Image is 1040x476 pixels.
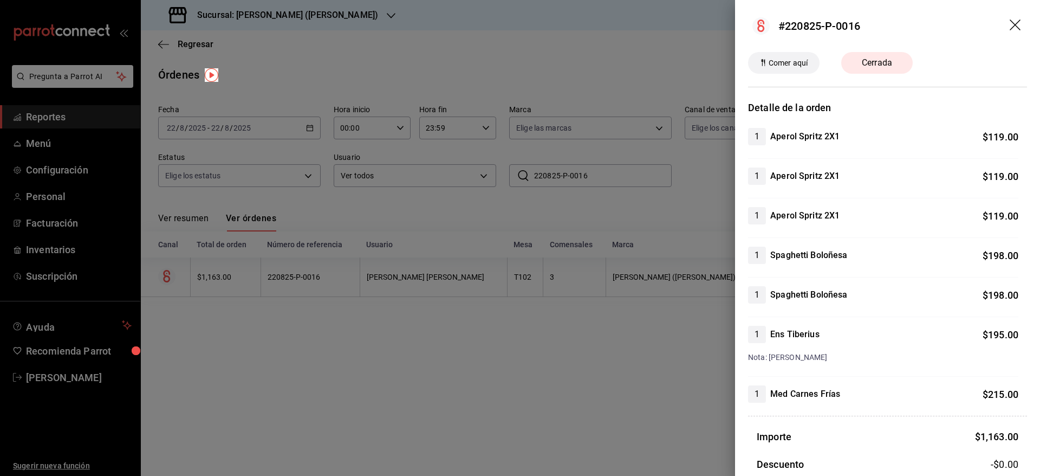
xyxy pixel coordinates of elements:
span: 1 [748,130,766,143]
h3: Importe [757,429,791,444]
span: 1 [748,388,766,401]
img: Tooltip marker [205,68,218,82]
span: $ 198.00 [983,250,1018,261]
span: 1 [748,249,766,262]
span: Comer aquí [764,57,812,69]
span: $ 119.00 [983,171,1018,182]
h3: Detalle de la orden [748,100,1027,115]
h4: Ens Tiberius [770,328,820,341]
span: 1 [748,209,766,222]
h4: Spaghetti Boloñesa [770,249,847,262]
h4: Aperol Spritz 2X1 [770,209,840,222]
span: $ 119.00 [983,131,1018,143]
span: $ 195.00 [983,329,1018,340]
span: Nota: [PERSON_NAME] [748,353,828,362]
span: 1 [748,328,766,341]
h4: Aperol Spritz 2X1 [770,170,840,183]
div: #220825-P-0016 [778,18,860,34]
button: drag [1010,20,1023,33]
span: $ 1,163.00 [975,431,1018,442]
h4: Med Carnes Frías [770,388,840,401]
span: 1 [748,288,766,301]
h3: Descuento [757,457,804,472]
span: 1 [748,170,766,183]
span: $ 198.00 [983,290,1018,301]
span: $ 119.00 [983,210,1018,222]
span: -$0.00 [991,457,1018,472]
h4: Aperol Spritz 2X1 [770,130,840,143]
h4: Spaghetti Boloñesa [770,288,847,301]
span: $ 215.00 [983,389,1018,400]
span: Cerrada [855,56,899,69]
